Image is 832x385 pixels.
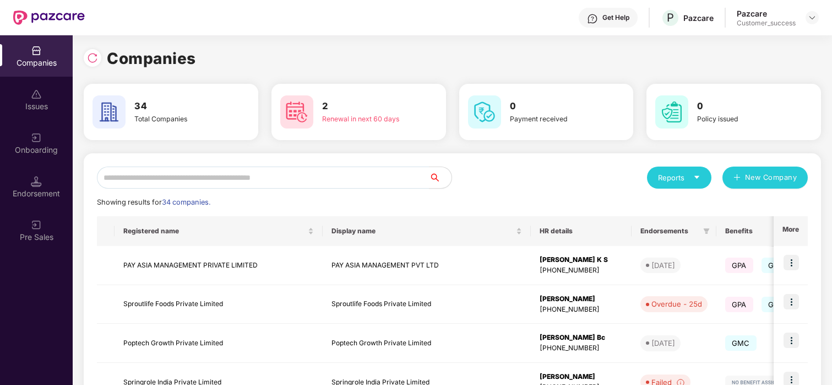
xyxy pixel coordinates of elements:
[737,8,796,19] div: Pazcare
[762,297,793,312] span: GMC
[725,297,753,312] span: GPA
[429,167,452,189] button: search
[703,228,710,234] span: filter
[323,216,531,246] th: Display name
[331,227,514,236] span: Display name
[115,216,323,246] th: Registered name
[697,99,785,114] h3: 0
[784,255,799,270] img: icon
[93,95,126,129] img: svg+xml;base64,PHN2ZyB4bWxucz0iaHR0cDovL3d3dy53My5vcmcvMjAwMC9zdmciIHdpZHRoPSI2MCIgaGVpZ2h0PSI2MC...
[322,99,410,114] h3: 2
[655,95,688,129] img: svg+xml;base64,PHN2ZyB4bWxucz0iaHR0cDovL3d3dy53My5vcmcvMjAwMC9zdmciIHdpZHRoPSI2MCIgaGVpZ2h0PSI2MC...
[31,45,42,56] img: svg+xml;base64,PHN2ZyBpZD0iQ29tcGFuaWVzIiB4bWxucz0iaHR0cDovL3d3dy53My5vcmcvMjAwMC9zdmciIHdpZHRoPS...
[683,13,714,23] div: Pazcare
[31,89,42,100] img: svg+xml;base64,PHN2ZyBpZD0iSXNzdWVzX2Rpc2FibGVkIiB4bWxucz0iaHR0cDovL3d3dy53My5vcmcvMjAwMC9zdmciIH...
[134,99,222,114] h3: 34
[697,114,785,124] div: Policy issued
[162,198,210,206] span: 34 companies.
[31,220,42,231] img: svg+xml;base64,PHN2ZyB3aWR0aD0iMjAiIGhlaWdodD0iMjAiIHZpZXdCb3g9IjAgMCAyMCAyMCIgZmlsbD0ibm9uZSIgeG...
[693,174,700,181] span: caret-down
[667,11,674,24] span: P
[323,246,531,285] td: PAY ASIA MANAGEMENT PVT LTD
[323,285,531,324] td: Sproutlife Foods Private Limited
[540,294,623,304] div: [PERSON_NAME]
[651,338,675,349] div: [DATE]
[468,95,501,129] img: svg+xml;base64,PHN2ZyB4bWxucz0iaHR0cDovL3d3dy53My5vcmcvMjAwMC9zdmciIHdpZHRoPSI2MCIgaGVpZ2h0PSI2MC...
[762,258,793,273] span: GMC
[745,172,797,183] span: New Company
[87,52,98,63] img: svg+xml;base64,PHN2ZyBpZD0iUmVsb2FkLTMyeDMyIiB4bWxucz0iaHR0cDovL3d3dy53My5vcmcvMjAwMC9zdmciIHdpZH...
[725,258,753,273] span: GPA
[134,114,222,124] div: Total Companies
[784,294,799,309] img: icon
[716,216,815,246] th: Benefits
[651,298,702,309] div: Overdue - 25d
[540,333,623,343] div: [PERSON_NAME] Bc
[540,255,623,265] div: [PERSON_NAME] K S
[733,174,741,183] span: plus
[640,227,699,236] span: Endorsements
[97,198,210,206] span: Showing results for
[587,13,598,24] img: svg+xml;base64,PHN2ZyBpZD0iSGVscC0zMngzMiIgeG1sbnM9Imh0dHA6Ly93d3cudzMub3JnLzIwMDAvc3ZnIiB3aWR0aD...
[540,304,623,315] div: [PHONE_NUMBER]
[510,99,597,114] h3: 0
[602,13,629,22] div: Get Help
[722,167,808,189] button: plusNew Company
[323,324,531,363] td: Poptech Growth Private Limited
[737,19,796,28] div: Customer_success
[784,333,799,348] img: icon
[701,224,712,238] span: filter
[540,372,623,382] div: [PERSON_NAME]
[280,95,313,129] img: svg+xml;base64,PHN2ZyB4bWxucz0iaHR0cDovL3d3dy53My5vcmcvMjAwMC9zdmciIHdpZHRoPSI2MCIgaGVpZ2h0PSI2MC...
[658,172,700,183] div: Reports
[540,265,623,276] div: [PHONE_NUMBER]
[540,343,623,354] div: [PHONE_NUMBER]
[115,285,323,324] td: Sproutlife Foods Private Limited
[322,114,410,124] div: Renewal in next 60 days
[808,13,817,22] img: svg+xml;base64,PHN2ZyBpZD0iRHJvcGRvd24tMzJ4MzIiIHhtbG5zPSJodHRwOi8vd3d3LnczLm9yZy8yMDAwL3N2ZyIgd2...
[115,246,323,285] td: PAY ASIA MANAGEMENT PRIVATE LIMITED
[774,216,808,246] th: More
[531,216,632,246] th: HR details
[107,46,196,71] h1: Companies
[725,335,757,351] span: GMC
[651,260,675,271] div: [DATE]
[123,227,306,236] span: Registered name
[429,173,452,182] span: search
[115,324,323,363] td: Poptech Growth Private Limited
[31,132,42,143] img: svg+xml;base64,PHN2ZyB3aWR0aD0iMjAiIGhlaWdodD0iMjAiIHZpZXdCb3g9IjAgMCAyMCAyMCIgZmlsbD0ibm9uZSIgeG...
[510,114,597,124] div: Payment received
[13,10,85,25] img: New Pazcare Logo
[31,176,42,187] img: svg+xml;base64,PHN2ZyB3aWR0aD0iMTQuNSIgaGVpZ2h0PSIxNC41IiB2aWV3Qm94PSIwIDAgMTYgMTYiIGZpbGw9Im5vbm...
